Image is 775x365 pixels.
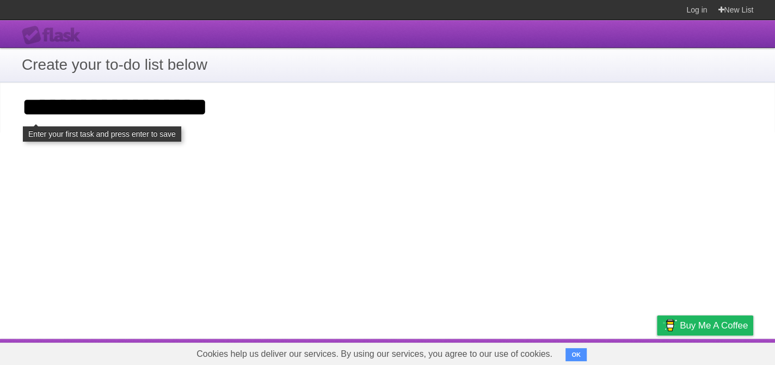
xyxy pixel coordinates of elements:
button: OK [565,348,587,361]
a: Buy me a coffee [657,315,753,336]
img: Buy me a coffee [662,316,677,334]
span: Cookies help us deliver our services. By using our services, you agree to our use of cookies. [186,343,563,365]
h1: Create your to-do list below [22,53,753,76]
a: Developers [548,342,592,362]
span: Buy me a coffee [680,316,748,335]
a: Privacy [643,342,671,362]
a: Suggest a feature [685,342,753,362]
div: Flask [22,26,87,45]
a: About [512,342,535,362]
a: Terms [606,342,630,362]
